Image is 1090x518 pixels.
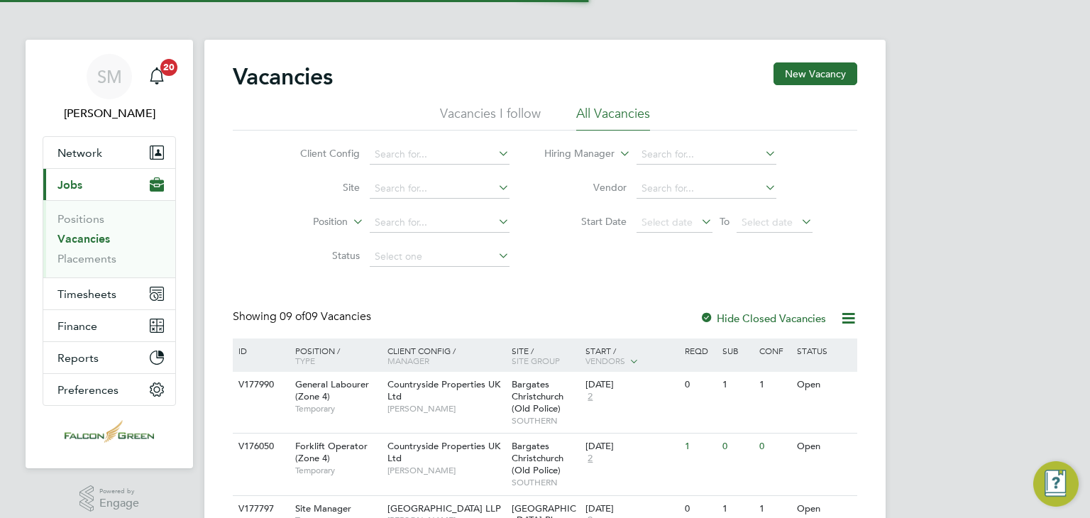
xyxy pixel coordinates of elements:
a: Positions [57,212,104,226]
div: 0 [681,372,718,398]
div: Client Config / [384,338,508,373]
span: Bargates Christchurch (Old Police) [512,440,563,476]
div: Position / [285,338,384,373]
div: [DATE] [585,379,678,391]
span: Forklift Operator (Zone 4) [295,440,368,464]
input: Search for... [370,145,510,165]
button: Network [43,137,175,168]
input: Search for... [370,213,510,233]
span: SOUTHERN [512,415,579,426]
label: Site [278,181,360,194]
div: 1 [681,434,718,460]
label: Vendor [545,181,627,194]
div: 1 [719,372,756,398]
a: SM[PERSON_NAME] [43,54,176,122]
a: Go to home page [43,420,176,443]
input: Search for... [637,179,776,199]
h2: Vacancies [233,62,333,91]
a: Placements [57,252,116,265]
button: Preferences [43,374,175,405]
span: [GEOGRAPHIC_DATA] LLP [387,502,501,514]
span: To [715,212,734,231]
div: ID [235,338,285,363]
nav: Main navigation [26,40,193,468]
span: Type [295,355,315,366]
span: Preferences [57,383,119,397]
div: Jobs [43,200,175,277]
div: Sub [719,338,756,363]
span: Shauna McNelis [43,105,176,122]
span: Countryside Properties UK Ltd [387,378,500,402]
input: Select one [370,247,510,267]
span: Engage [99,497,139,509]
span: Network [57,146,102,160]
div: Reqd [681,338,718,363]
span: Vendors [585,355,625,366]
button: Finance [43,310,175,341]
div: Showing [233,309,374,324]
label: Status [278,249,360,262]
div: V176050 [235,434,285,460]
div: [DATE] [585,503,678,515]
span: Site Group [512,355,560,366]
span: [PERSON_NAME] [387,465,505,476]
label: Start Date [545,215,627,228]
button: Timesheets [43,278,175,309]
img: falcongreen-logo-retina.png [65,420,154,443]
input: Search for... [370,179,510,199]
div: Status [793,338,855,363]
span: Finance [57,319,97,333]
label: Hide Closed Vacancies [700,312,826,325]
div: Open [793,434,855,460]
span: 2 [585,453,595,465]
label: Hiring Manager [533,147,615,161]
div: Open [793,372,855,398]
input: Search for... [637,145,776,165]
button: New Vacancy [774,62,857,85]
span: Jobs [57,178,82,192]
a: Vacancies [57,232,110,246]
span: Reports [57,351,99,365]
span: 2 [585,391,595,403]
span: [PERSON_NAME] [387,403,505,414]
span: Bargates Christchurch (Old Police) [512,378,563,414]
li: Vacancies I follow [440,105,541,131]
span: Manager [387,355,429,366]
span: Powered by [99,485,139,497]
span: SM [97,67,122,86]
div: 1 [756,372,793,398]
li: All Vacancies [576,105,650,131]
span: 20 [160,59,177,76]
label: Client Config [278,147,360,160]
div: [DATE] [585,441,678,453]
span: SOUTHERN [512,477,579,488]
span: Temporary [295,403,380,414]
a: 20 [143,54,171,99]
button: Engage Resource Center [1033,461,1079,507]
button: Reports [43,342,175,373]
span: 09 Vacancies [280,309,371,324]
div: 0 [756,434,793,460]
span: General Labourer (Zone 4) [295,378,369,402]
span: Temporary [295,465,380,476]
div: Start / [582,338,681,374]
span: Site Manager [295,502,351,514]
span: Timesheets [57,287,116,301]
div: Site / [508,338,583,373]
button: Jobs [43,169,175,200]
a: Powered byEngage [79,485,140,512]
div: Conf [756,338,793,363]
span: Select date [642,216,693,228]
div: V177990 [235,372,285,398]
span: 09 of [280,309,305,324]
span: Select date [742,216,793,228]
label: Position [266,215,348,229]
span: Countryside Properties UK Ltd [387,440,500,464]
div: 0 [719,434,756,460]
